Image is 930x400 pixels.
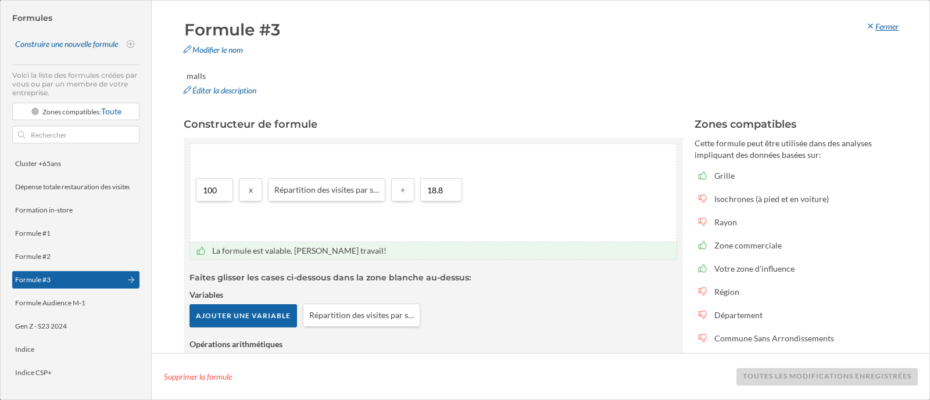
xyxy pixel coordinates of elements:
[15,345,34,354] div: Indice
[714,239,886,251] div: Zone commerciale
[714,332,886,344] div: Commune Sans Arrondissements
[714,193,886,205] div: Isochrones (à pied et en voiture)
[15,38,120,50] div: Construire une nouvelle formule
[187,70,431,82] p: malls
[184,117,683,132] h3: Constructeur de formule
[212,245,671,257] div: La formule est valable. [PERSON_NAME] travail!
[274,184,379,196] span: Répartition des visites par sexe et âge ([DATE] à [DATE])
[695,117,906,132] h3: Zones compatibles
[714,216,886,228] div: Rayon
[15,229,51,237] div: Formule #1
[15,252,51,261] div: Formule #2
[12,71,139,97] p: Voici la liste des formules créées par vous ou par un membre de votre entreprise.
[19,8,75,19] span: Assistance
[714,170,886,182] div: Grille
[15,275,51,284] div: Formule #3
[189,272,677,283] h4: Faites glisser les cases ci-dessous dans la zone blanche au-dessus:
[15,298,85,307] div: Formule Audience M-1
[309,309,414,321] span: Répartition des visites par sexe et âge ([DATE] à [DATE])
[15,182,162,191] div: Dépense totale restauration des visiteurs du Mall
[15,368,52,377] div: Indice CSP+
[199,181,230,199] input: Valeur numérique
[176,40,250,60] div: Modifier le nom
[176,81,263,101] div: Éditer la description
[189,289,677,301] strong: Variables
[249,184,253,196] span: x
[42,106,121,117] div: Zones compatibles:
[15,159,61,168] div: Cluster +65ans
[15,206,73,214] div: Formation in-store
[12,12,139,24] h4: Formules
[695,138,906,161] p: Cette formule peut être utilisée dans des analyses impliquant des données basées sur:
[400,184,405,196] span: ÷
[101,106,121,116] span: Toute
[714,286,886,298] div: Région
[714,309,886,321] div: Département
[714,262,886,275] div: Votre zone d'influence
[859,17,906,37] div: Fermer
[424,181,459,199] input: Valeur numérique
[189,338,677,350] strong: Opérations arithmétiques
[15,322,67,330] div: Gen Z - S23 2024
